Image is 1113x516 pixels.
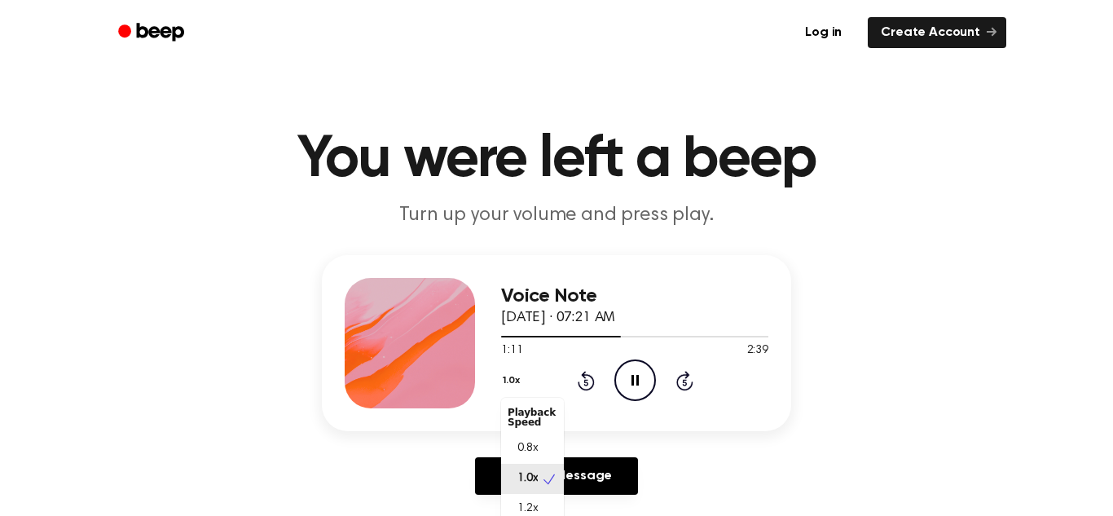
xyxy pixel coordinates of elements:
div: Playback Speed [501,401,564,434]
span: 1.0x [517,470,538,487]
span: 0.8x [517,440,538,457]
button: 1.0x [501,367,526,395]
